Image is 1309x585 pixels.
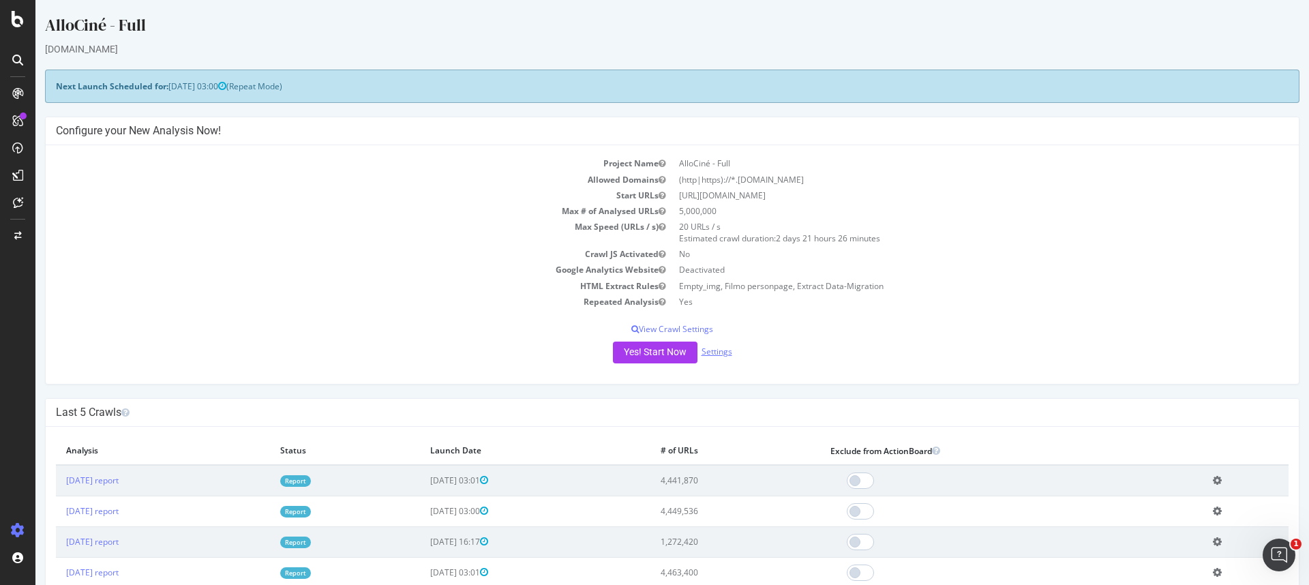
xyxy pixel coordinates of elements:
a: Report [245,567,275,579]
a: [DATE] report [31,567,83,578]
td: 1,272,420 [615,526,785,557]
td: HTML Extract Rules [20,278,637,294]
h4: Last 5 Crawls [20,406,1253,419]
th: Exclude from ActionBoard [785,437,1167,465]
p: View Crawl Settings [20,323,1253,335]
span: [DATE] 03:00 [395,505,453,517]
td: Project Name [20,155,637,171]
span: 1 [1291,539,1302,550]
a: Report [245,475,275,487]
td: 5,000,000 [637,203,1253,219]
div: AlloCiné - Full [10,14,1264,42]
td: 20 URLs / s Estimated crawl duration: [637,219,1253,246]
th: Status [235,437,385,465]
a: Settings [666,346,697,357]
button: Yes! Start Now [577,342,662,363]
span: [DATE] 16:17 [395,536,453,547]
a: [DATE] report [31,536,83,547]
td: Google Analytics Website [20,262,637,277]
td: Empty_img, Filmo personpage, Extract Data-Migration [637,278,1253,294]
td: [URL][DOMAIN_NAME] [637,187,1253,203]
td: Crawl JS Activated [20,246,637,262]
div: [DOMAIN_NAME] [10,42,1264,56]
a: Report [245,506,275,517]
td: Yes [637,294,1253,310]
td: AlloCiné - Full [637,155,1253,171]
span: [DATE] 03:01 [395,475,453,486]
td: Start URLs [20,187,637,203]
td: 4,449,536 [615,496,785,526]
a: Report [245,537,275,548]
td: Max Speed (URLs / s) [20,219,637,246]
td: (http|https)://*.[DOMAIN_NAME] [637,172,1253,187]
td: Deactivated [637,262,1253,277]
td: Repeated Analysis [20,294,637,310]
span: [DATE] 03:00 [133,80,191,92]
span: [DATE] 03:01 [395,567,453,578]
strong: Next Launch Scheduled for: [20,80,133,92]
a: [DATE] report [31,505,83,517]
iframe: Intercom live chat [1263,539,1295,571]
th: Launch Date [385,437,615,465]
a: [DATE] report [31,475,83,486]
td: 4,441,870 [615,465,785,496]
td: Max # of Analysed URLs [20,203,637,219]
span: 2 days 21 hours 26 minutes [740,232,845,244]
td: Allowed Domains [20,172,637,187]
div: (Repeat Mode) [10,70,1264,103]
th: Analysis [20,437,235,465]
td: No [637,246,1253,262]
th: # of URLs [615,437,785,465]
h4: Configure your New Analysis Now! [20,124,1253,138]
